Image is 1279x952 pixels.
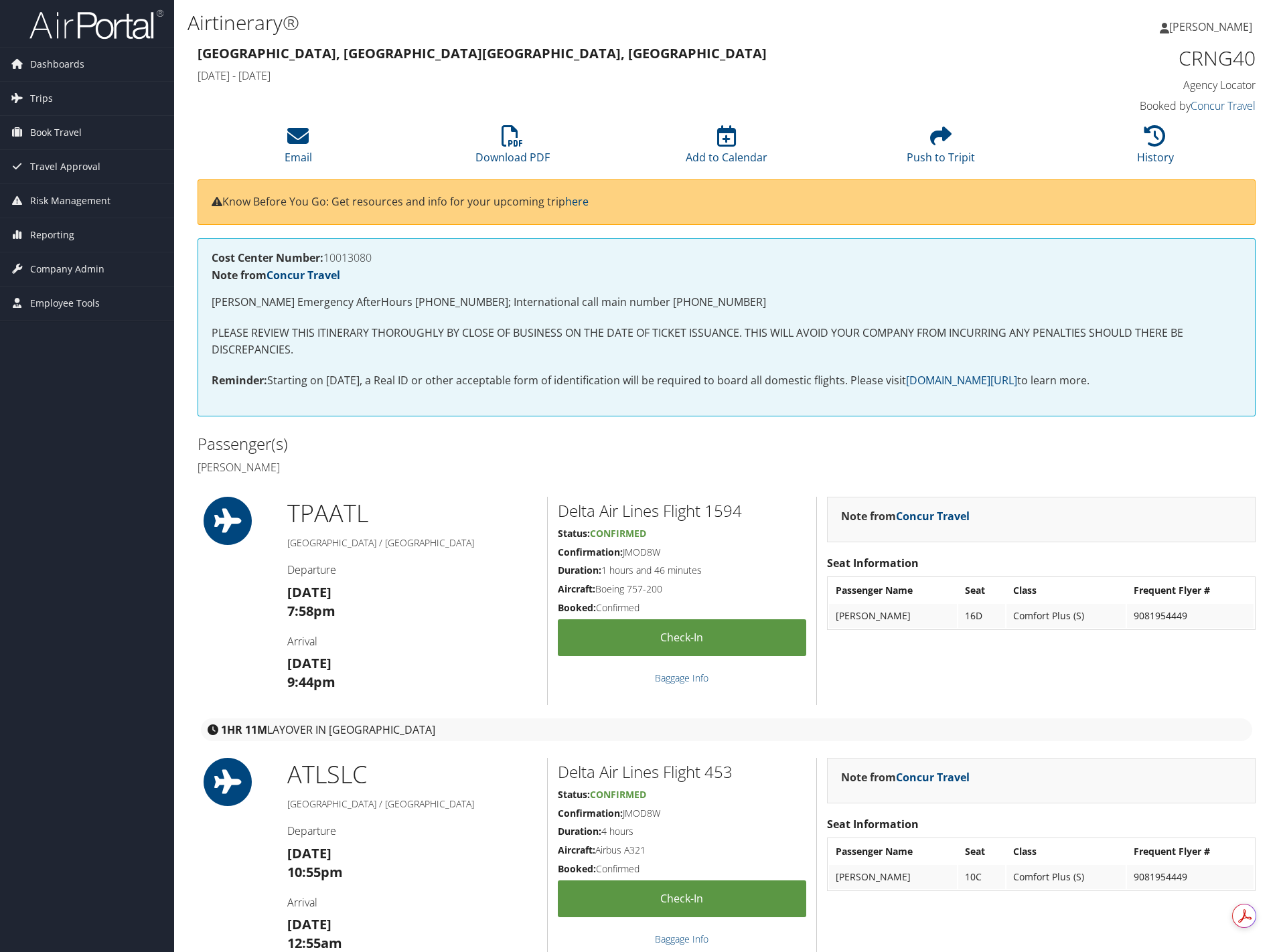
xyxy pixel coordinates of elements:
[896,509,970,524] a: Concur Travel
[285,133,312,165] a: Email
[30,48,84,81] span: Dashboards
[30,218,74,252] span: Reporting
[30,82,53,115] span: Trips
[198,68,986,83] h4: [DATE] - [DATE]
[958,840,1006,864] th: Seat
[212,294,1242,311] p: [PERSON_NAME] Emergency AfterHours [PHONE_NUMBER]; International call main number [PHONE_NUMBER]
[558,788,590,801] strong: Status:
[558,546,623,558] strong: Confirmation:
[829,840,956,864] th: Passenger Name
[558,807,807,820] h5: JMOD8W
[558,527,590,540] strong: Status:
[827,556,919,570] strong: Seat Information
[590,527,646,540] span: Confirmed
[212,373,267,388] strong: Reminder:
[287,562,537,577] h4: Departure
[475,133,550,165] a: Download PDF
[1006,604,1126,628] td: Comfort Plus (S)
[212,372,1242,390] p: Starting on [DATE], a Real ID or other acceptable form of identification will be required to boar...
[212,325,1242,359] p: PLEASE REVIEW THIS ITINERARY THOROUGHLY BY CLOSE OF BUSINESS ON THE DATE OF TICKET ISSUANCE. THIS...
[841,509,970,524] strong: Note from
[201,718,1252,741] div: layover in [GEOGRAPHIC_DATA]
[558,601,596,614] strong: Booked:
[558,862,596,875] strong: Booked:
[558,880,807,917] a: Check-in
[958,578,1006,603] th: Seat
[686,133,767,165] a: Add to Calendar
[29,9,163,40] img: airportal-logo.png
[287,934,342,952] strong: 12:55am
[827,817,919,831] strong: Seat Information
[212,268,340,283] strong: Note from
[1127,604,1254,628] td: 9081954449
[30,150,100,183] span: Travel Approval
[1006,865,1126,889] td: Comfort Plus (S)
[287,844,331,862] strong: [DATE]
[287,536,537,550] h5: [GEOGRAPHIC_DATA] / [GEOGRAPHIC_DATA]
[1006,578,1126,603] th: Class
[565,194,589,209] a: here
[906,373,1017,388] a: [DOMAIN_NAME][URL]
[558,564,601,576] strong: Duration:
[198,44,767,62] strong: [GEOGRAPHIC_DATA], [GEOGRAPHIC_DATA] [GEOGRAPHIC_DATA], [GEOGRAPHIC_DATA]
[558,546,807,559] h5: JMOD8W
[30,252,104,286] span: Company Admin
[287,497,537,530] h1: TPA ATL
[287,823,537,838] h4: Departure
[212,193,1242,211] p: Know Before You Go: Get resources and info for your upcoming trip
[30,184,110,218] span: Risk Management
[896,770,970,785] a: Concur Travel
[287,583,331,601] strong: [DATE]
[655,671,708,684] a: Baggage Info
[198,432,717,455] h2: Passenger(s)
[1160,7,1266,47] a: [PERSON_NAME]
[558,761,807,783] h2: Delta Air Lines Flight 453
[829,865,956,889] td: [PERSON_NAME]
[1006,98,1256,113] h4: Booked by
[287,758,537,791] h1: ATL SLC
[1127,578,1254,603] th: Frequent Flyer #
[958,865,1006,889] td: 10C
[1006,840,1126,864] th: Class
[558,825,601,838] strong: Duration:
[187,9,906,37] h1: Airtinerary®
[558,844,807,857] h5: Airbus A321
[558,564,807,577] h5: 1 hours and 46 minutes
[558,582,807,596] h5: Boeing 757-200
[1006,78,1256,92] h4: Agency Locator
[558,862,807,876] h5: Confirmed
[287,673,335,691] strong: 9:44pm
[907,133,975,165] a: Push to Tripit
[558,807,623,819] strong: Confirmation:
[558,844,595,856] strong: Aircraft:
[287,895,537,910] h4: Arrival
[841,770,970,785] strong: Note from
[1006,44,1256,72] h1: CRNG40
[287,915,331,933] strong: [DATE]
[829,604,956,628] td: [PERSON_NAME]
[212,250,323,265] strong: Cost Center Number:
[558,499,807,522] h2: Delta Air Lines Flight 1594
[558,582,595,595] strong: Aircraft:
[1169,19,1252,34] span: [PERSON_NAME]
[655,933,708,945] a: Baggage Info
[829,578,956,603] th: Passenger Name
[30,116,82,149] span: Book Travel
[287,654,331,672] strong: [DATE]
[558,825,807,838] h5: 4 hours
[287,602,335,620] strong: 7:58pm
[287,797,537,811] h5: [GEOGRAPHIC_DATA] / [GEOGRAPHIC_DATA]
[558,619,807,656] a: Check-in
[30,287,100,320] span: Employee Tools
[1127,865,1254,889] td: 9081954449
[287,634,537,649] h4: Arrival
[198,460,717,475] h4: [PERSON_NAME]
[958,604,1006,628] td: 16D
[267,268,340,283] a: Concur Travel
[287,863,343,881] strong: 10:55pm
[221,722,267,737] strong: 1HR 11M
[212,252,1242,263] h4: 10013080
[590,788,646,801] span: Confirmed
[558,601,807,615] h5: Confirmed
[1191,98,1256,113] a: Concur Travel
